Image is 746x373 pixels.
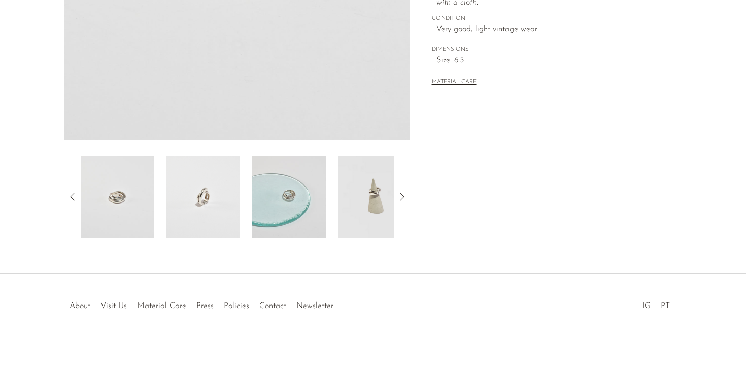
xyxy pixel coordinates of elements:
a: IG [642,302,651,310]
img: Sterling Overlap Ring [252,156,326,238]
button: MATERIAL CARE [432,79,477,86]
span: DIMENSIONS [432,45,660,54]
img: Sterling Overlap Ring [338,156,412,238]
a: Press [196,302,214,310]
span: CONDITION [432,14,660,23]
img: Sterling Overlap Ring [166,156,240,238]
a: About [70,302,90,310]
span: Very good; light vintage wear. [436,23,660,37]
img: Sterling Overlap Ring [81,156,154,238]
a: Contact [259,302,286,310]
a: Visit Us [100,302,127,310]
a: Material Care [137,302,186,310]
a: PT [661,302,670,310]
span: Size: 6.5 [436,54,660,67]
ul: Social Medias [637,294,675,313]
ul: Quick links [64,294,338,313]
a: Policies [224,302,249,310]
